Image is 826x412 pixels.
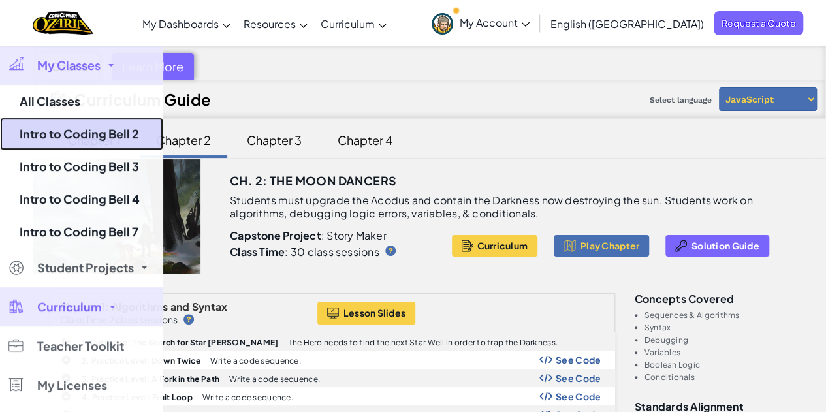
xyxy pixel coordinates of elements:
[50,332,615,351] a: 1. Cutscene: The Search for Star [PERSON_NAME] The Hero needs to find the next Star Well in order...
[556,391,601,402] span: See Code
[580,240,639,251] span: Play Chapter
[477,240,528,251] span: Curriculum
[33,10,93,37] a: Ozaria by CodeCombat logo
[237,6,314,41] a: Resources
[112,300,228,313] span: Algorithms and Syntax
[288,338,557,347] p: The Hero needs to find the next Star Well in order to trap the Darkness.
[230,246,379,259] p: : 30 class sessions
[230,245,285,259] b: Class Time
[343,308,406,318] span: Lesson Slides
[556,355,601,365] span: See Code
[544,6,710,41] a: English ([GEOGRAPHIC_DATA])
[714,11,803,35] a: Request a Quote
[539,392,552,401] img: Show Code Logo
[37,340,124,352] span: Teacher Toolkit
[142,17,219,31] span: My Dashboards
[37,301,102,313] span: Curriculum
[37,59,101,71] span: My Classes
[244,17,296,31] span: Resources
[539,373,552,383] img: Show Code Logo
[50,387,615,405] a: 4. Practice Level: Fruit Loop Write a code sequence. Show Code Logo See Code
[539,355,552,364] img: Show Code Logo
[82,338,278,347] b: 1. Cutscene: The Search for Star [PERSON_NAME]
[50,351,615,369] a: 2. Practice Level: Down Twice Write a code sequence. Show Code Logo See Code
[234,125,315,155] div: Chapter 3
[644,373,810,381] li: Conditionals
[425,3,536,44] a: My Account
[202,393,293,402] p: Write a code sequence.
[644,348,810,357] li: Variables
[635,401,810,412] h3: Standards Alignment
[50,369,615,387] a: 3. Practice Level: A Fork in the Path Write a code sequence. Show Code Logo See Code
[385,246,396,256] img: IconHint.svg
[635,293,810,304] h3: Concepts covered
[691,240,759,251] span: Solution Guide
[644,311,810,319] li: Sequences & Algorithms
[321,17,375,31] span: Curriculum
[554,235,649,257] button: Play Chapter
[37,262,134,274] span: Student Projects
[556,373,601,383] span: See Code
[644,336,810,344] li: Debugging
[644,90,717,110] span: Select language
[644,360,810,369] li: Boolean Logic
[37,379,107,391] span: My Licenses
[665,235,769,257] button: Solution Guide
[33,10,93,37] img: Home
[230,194,777,220] p: Students must upgrade the Acodus and contain the Darkness now destroying the sun. Students work o...
[317,302,416,325] button: Lesson Slides
[136,6,237,41] a: My Dashboards
[644,323,810,332] li: Syntax
[230,229,444,242] p: : Story Maker
[230,171,396,191] h3: Ch. 2: The Moon Dancers
[550,17,704,31] span: English ([GEOGRAPHIC_DATA])
[314,6,393,41] a: Curriculum
[229,375,320,383] p: Write a code sequence.
[210,357,301,365] p: Write a code sequence.
[452,235,537,257] button: Curriculum
[230,229,321,242] b: Capstone Project
[460,16,530,29] span: My Account
[432,13,453,35] img: avatar
[143,125,224,155] div: Chapter 2
[183,314,194,325] img: IconHint.svg
[325,125,405,155] div: Chapter 4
